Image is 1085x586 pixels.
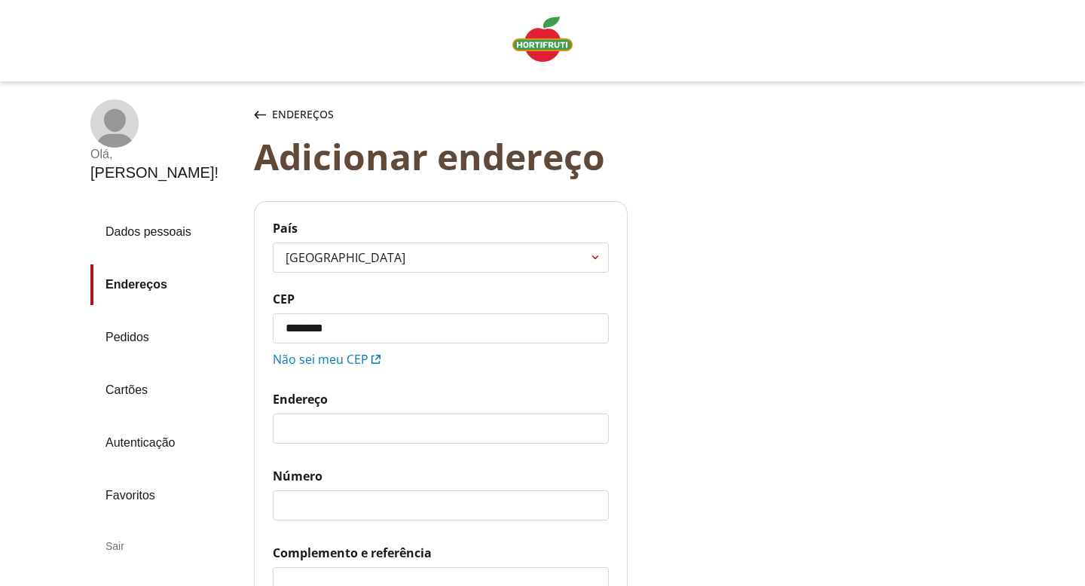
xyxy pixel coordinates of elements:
a: Autenticação [90,423,242,463]
span: País [273,220,609,237]
a: Cartões [90,370,242,411]
a: Não sei meu CEP [273,351,381,368]
span: CEP [273,291,609,307]
input: Endereço [274,414,608,443]
span: Número [273,468,609,484]
div: Sair [90,528,242,564]
div: Adicionar endereço [254,136,1025,177]
a: Logo [506,11,579,71]
img: Logo [512,17,573,62]
span: Endereço [273,391,609,407]
input: Número [274,491,608,520]
input: CEP [274,314,608,343]
button: Endereços [251,99,337,130]
div: [PERSON_NAME] ! [90,164,219,182]
span: Endereços [272,107,334,122]
a: Endereços [90,264,242,305]
a: Dados pessoais [90,212,242,252]
span: Complemento e referência [273,545,609,561]
a: Favoritos [90,475,242,516]
div: Olá , [90,148,219,161]
a: Pedidos [90,317,242,358]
